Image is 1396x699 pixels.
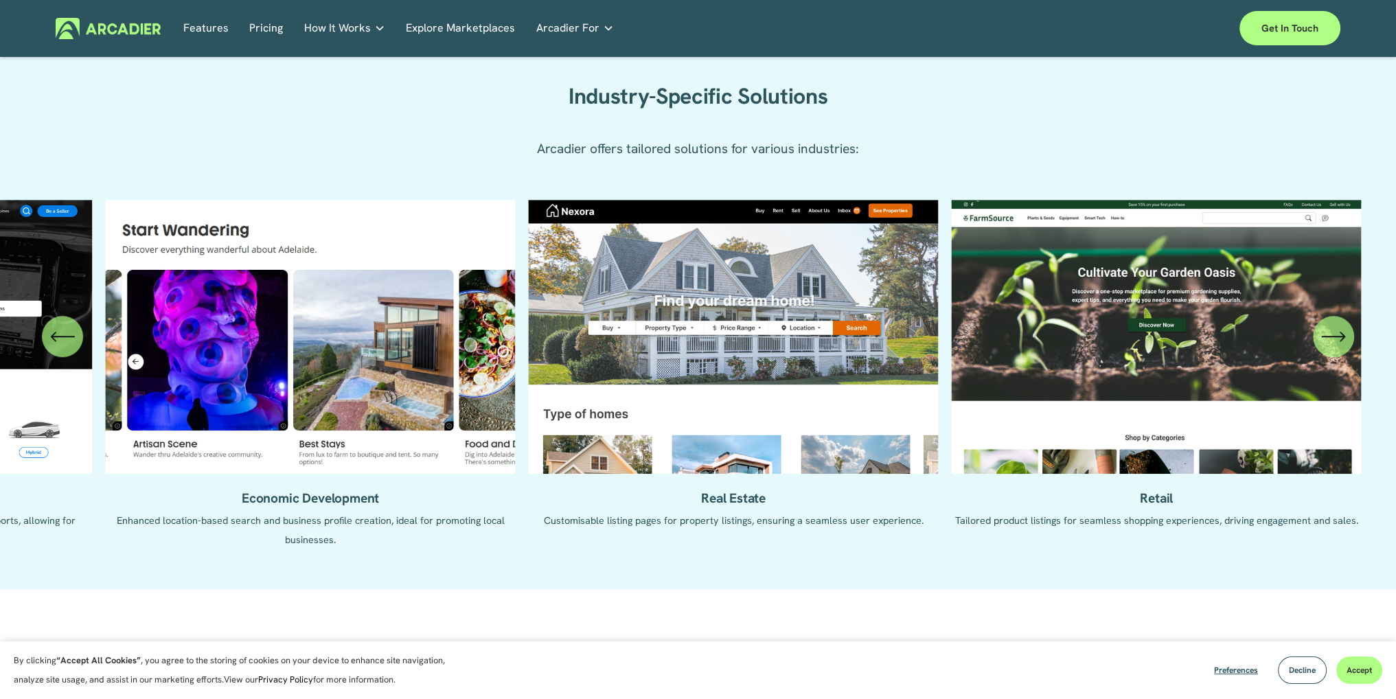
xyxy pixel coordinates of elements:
a: Privacy Policy [258,674,313,685]
span: Arcadier For [536,19,599,38]
img: Arcadier [56,18,161,39]
a: Get in touch [1239,11,1340,45]
a: Features [183,18,229,39]
iframe: Chat Widget [1327,633,1396,699]
h2: Industry-Specific Solutions [505,83,891,111]
span: Decline [1289,665,1316,676]
a: Explore Marketplaces [406,18,515,39]
a: Pricing [249,18,283,39]
p: By clicking , you agree to the storing of cookies on your device to enhance site navigation, anal... [14,651,460,689]
a: folder dropdown [304,18,385,39]
button: Preferences [1204,656,1268,684]
span: How It Works [304,19,371,38]
strong: “Accept All Cookies” [56,654,141,666]
span: Preferences [1214,665,1258,676]
button: Previous [42,316,83,357]
span: Arcadier offers tailored solutions for various industries: [537,140,859,157]
a: folder dropdown [536,18,614,39]
button: Next [1313,316,1354,357]
button: Decline [1278,656,1327,684]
